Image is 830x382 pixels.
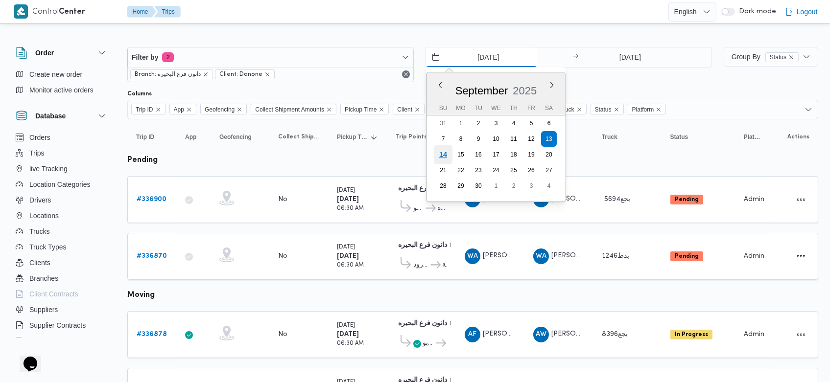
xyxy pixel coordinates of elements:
[29,179,91,190] span: Location Categories
[488,178,504,194] div: day-1
[12,130,112,145] button: Orders
[12,177,112,192] button: Location Categories
[512,84,537,97] div: Button. Open the year selector. 2025 is currently selected.
[130,69,213,79] span: Branch: دانون فرع البحيره
[523,178,539,194] div: day-3
[154,6,181,18] button: Trips
[29,147,45,159] span: Trips
[604,196,630,202] span: 5694بجع
[12,224,112,239] button: Trucks
[506,147,522,162] div: day-18
[29,257,50,269] span: Clients
[765,52,799,62] span: Status
[541,101,557,115] div: Sa
[724,47,818,67] button: Group ByStatusremove selected entity
[8,67,116,102] div: Order
[436,81,444,89] button: Previous Month
[533,327,549,342] div: Amaro Whaid Aataiah Jab Allah
[793,192,809,207] button: Actions
[29,163,68,175] span: live Tracking
[533,248,549,264] div: Wlaid Ahmad Mahmood Alamsairi
[465,327,480,342] div: Ahmad Fozai Ahmad Alazalai
[513,85,537,97] span: 2025
[345,104,377,115] span: Pickup Time
[396,133,427,141] span: Trip Points
[12,255,112,270] button: Clients
[541,115,557,131] div: day-6
[29,319,86,331] span: Supplier Contracts
[744,133,760,141] span: Platform
[12,317,112,333] button: Supplier Contracts
[656,107,662,112] button: Remove Platform from selection in this group
[541,178,557,194] div: day-4
[337,133,368,141] span: Pickup Time; Sorted in descending order
[35,110,66,122] h3: Database
[483,252,539,259] span: [PERSON_NAME]
[483,331,596,337] span: [PERSON_NAME] [PERSON_NAME]
[471,101,486,115] div: Tu
[127,292,155,299] b: moving
[744,253,764,259] span: Admin
[12,286,112,302] button: Client Contracts
[793,327,809,342] button: Actions
[255,104,324,115] span: Collect Shipment Amounts
[488,101,504,115] div: We
[506,131,522,147] div: day-11
[337,263,364,268] small: 06:30 AM
[471,178,486,194] div: day-30
[471,115,486,131] div: day-2
[442,259,447,271] span: مركز المحمودية
[488,147,504,162] div: day-17
[215,69,275,79] span: Client: Danone
[136,133,154,141] span: Trip ID
[29,335,54,347] span: Devices
[337,206,364,211] small: 06:30 AM
[337,188,355,193] small: [DATE]
[137,196,166,202] b: # 336900
[560,104,574,115] span: Truck
[797,6,818,18] span: Logout
[8,130,116,341] div: Database
[29,132,50,143] span: Orders
[523,115,539,131] div: day-5
[185,133,196,141] span: App
[59,8,86,16] b: Center
[453,147,469,162] div: day-15
[278,195,287,204] div: No
[551,252,607,259] span: [PERSON_NAME]
[12,82,112,98] button: Monitor active orders
[186,107,192,112] button: Remove App from selection in this group
[788,54,794,60] button: remove selected entity
[35,47,54,59] h3: Order
[169,104,196,114] span: App
[670,330,712,339] span: In Progress
[506,162,522,178] div: day-25
[523,131,539,147] div: day-12
[541,131,557,147] div: day-13
[423,337,434,349] span: مركز ابو[GEOGRAPHIC_DATA]
[591,104,624,114] span: Status
[414,107,420,112] button: Remove Client from selection in this group
[732,53,799,61] span: Group By Status
[12,145,112,161] button: Trips
[337,331,359,337] b: [DATE]
[435,131,451,147] div: day-7
[435,101,451,115] div: Su
[602,133,617,141] span: Truck
[632,104,654,115] span: Platform
[781,2,822,22] button: Logout
[536,327,546,342] span: AW
[413,202,424,214] span: مركز إدكو
[127,6,156,18] button: Home
[770,53,786,62] span: Status
[453,131,469,147] div: day-8
[805,106,812,113] button: Open list of options
[555,104,587,114] span: Truck
[135,70,201,79] span: Branch: دانون فرع البحيره
[675,332,708,337] b: In Progress
[379,107,384,112] button: Remove Pickup Time from selection in this group
[127,157,158,164] b: pending
[264,71,270,77] button: remove selected entity
[735,8,776,16] span: Dark mode
[488,162,504,178] div: day-24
